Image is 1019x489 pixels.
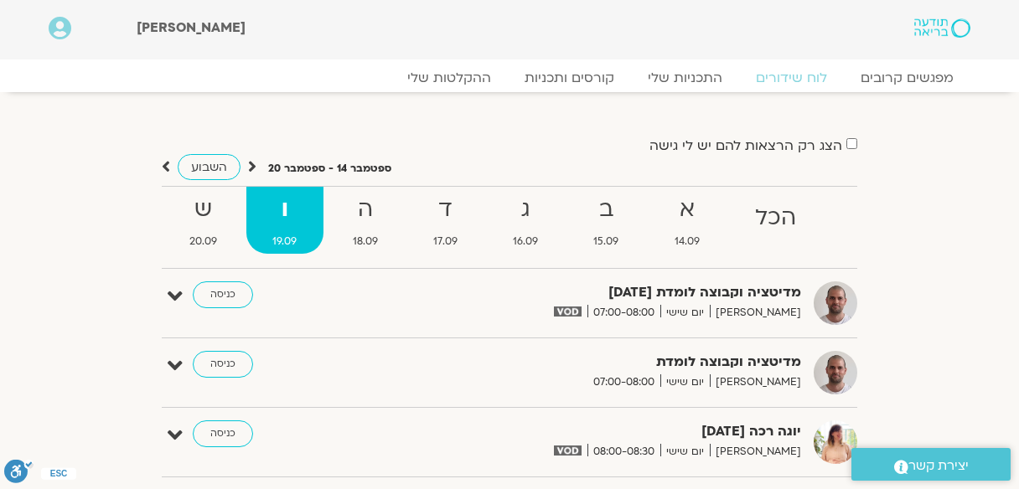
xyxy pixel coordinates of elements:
[660,373,710,391] span: יום שישי
[407,191,484,229] strong: ד
[660,443,710,461] span: יום שישי
[246,233,323,250] span: 19.09
[391,281,801,304] strong: מדיטציה וקבוצה לומדת [DATE]
[246,187,323,254] a: ו19.09
[163,191,243,229] strong: ש
[710,304,801,322] span: [PERSON_NAME]
[137,18,246,37] span: [PERSON_NAME]
[649,138,842,153] label: הצג רק הרצאות להם יש לי גישה
[163,233,243,250] span: 20.09
[327,187,404,254] a: ה18.09
[851,448,1011,481] a: יצירת קשר
[391,351,801,373] strong: מדיטציה וקבוצה לומדת
[567,233,644,250] span: 15.09
[587,304,660,322] span: 07:00-08:00
[587,373,660,391] span: 07:00-08:00
[193,420,253,447] a: כניסה
[487,233,564,250] span: 16.09
[587,443,660,461] span: 08:00-08:30
[729,199,822,237] strong: הכל
[327,191,404,229] strong: ה
[391,420,801,443] strong: יוגה רכה [DATE]
[631,69,739,86] a: התכניות שלי
[649,233,726,250] span: 14.09
[487,187,564,254] a: ג16.09
[268,160,391,178] p: ספטמבר 14 - ספטמבר 20
[739,69,844,86] a: לוח שידורים
[729,187,822,254] a: הכל
[554,445,582,456] img: vodicon
[649,187,726,254] a: א14.09
[649,191,726,229] strong: א
[554,306,582,317] img: vodicon
[487,191,564,229] strong: ג
[508,69,631,86] a: קורסים ותכניות
[407,233,484,250] span: 17.09
[327,233,404,250] span: 18.09
[567,191,644,229] strong: ב
[844,69,970,86] a: מפגשים קרובים
[567,187,644,254] a: ב15.09
[193,351,253,378] a: כניסה
[710,443,801,461] span: [PERSON_NAME]
[660,304,710,322] span: יום שישי
[191,159,227,175] span: השבוע
[391,69,508,86] a: ההקלטות שלי
[246,191,323,229] strong: ו
[178,154,241,180] a: השבוע
[193,281,253,308] a: כניסה
[710,373,801,391] span: [PERSON_NAME]
[407,187,484,254] a: ד17.09
[908,455,969,477] span: יצירת קשר
[49,69,970,86] nav: Menu
[163,187,243,254] a: ש20.09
